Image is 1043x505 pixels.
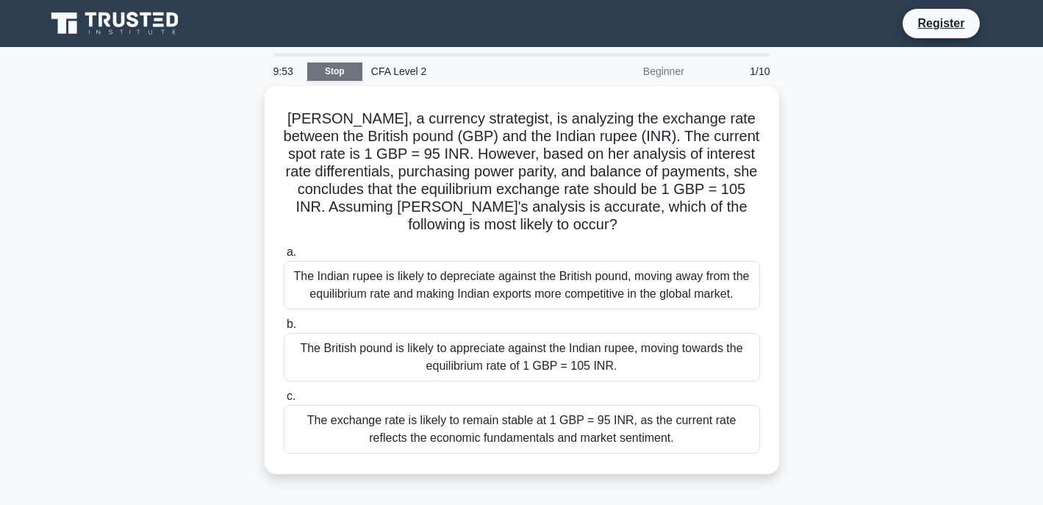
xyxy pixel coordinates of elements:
[307,62,362,81] a: Stop
[287,318,296,330] span: b.
[287,246,296,258] span: a.
[287,390,295,402] span: c.
[282,110,761,234] h5: [PERSON_NAME], a currency strategist, is analyzing the exchange rate between the British pound (G...
[693,57,779,86] div: 1/10
[284,261,760,309] div: The Indian rupee is likely to depreciate against the British pound, moving away from the equilibr...
[265,57,307,86] div: 9:53
[908,14,973,32] a: Register
[564,57,693,86] div: Beginner
[362,57,564,86] div: CFA Level 2
[284,405,760,454] div: The exchange rate is likely to remain stable at 1 GBP = 95 INR, as the current rate reflects the ...
[284,333,760,382] div: The British pound is likely to appreciate against the Indian rupee, moving towards the equilibriu...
